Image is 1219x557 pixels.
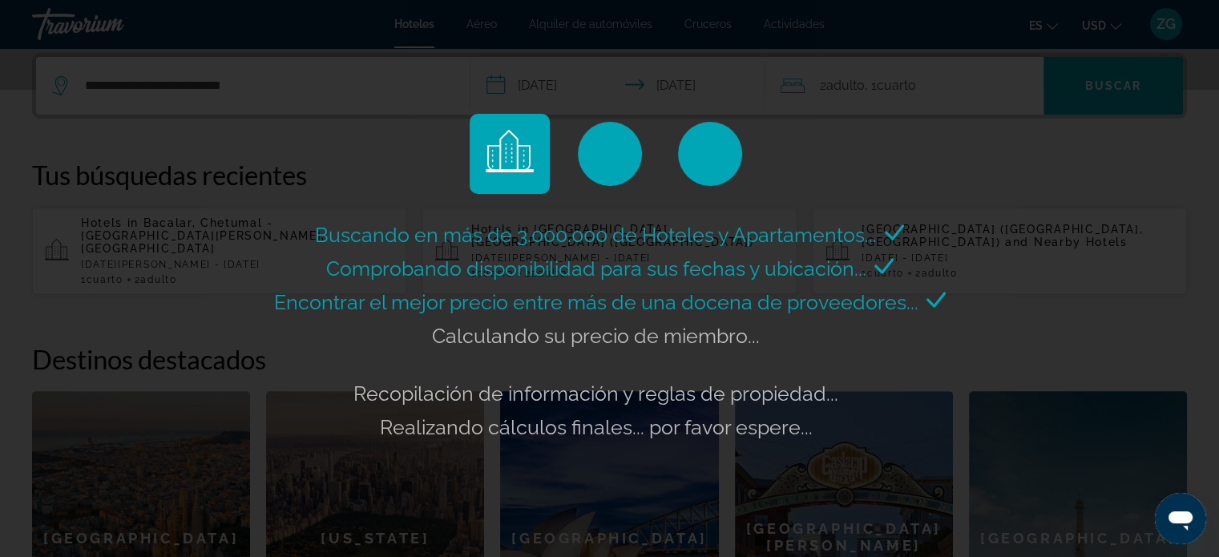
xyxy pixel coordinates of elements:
span: Calculando su precio de miembro... [432,324,760,348]
iframe: Button to launch messaging window [1155,493,1206,544]
span: Buscando en más de 3.000.000 de Hoteles y Apartamentos... [315,223,877,247]
span: Encontrar el mejor precio entre más de una docena de proveedores... [274,290,918,314]
span: Comprobando disponibilidad para sus fechas y ubicación... [326,256,866,281]
span: Realizando cálculos finales... por favor espere... [380,415,813,439]
span: Recopilación de información y reglas de propiedad... [353,381,838,406]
